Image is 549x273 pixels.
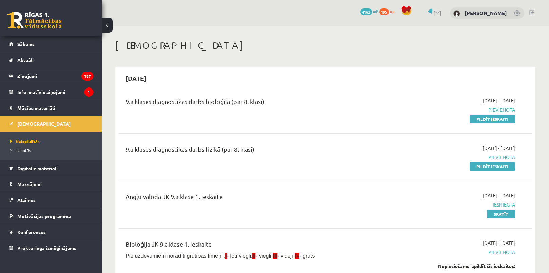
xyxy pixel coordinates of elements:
[126,97,382,110] div: 9.a klases diagnostikas darbs bioloģijā (par 8. klasi)
[17,229,46,235] span: Konferences
[17,68,93,84] legend: Ziņojumi
[379,8,389,15] span: 195
[482,144,515,152] span: [DATE] - [DATE]
[295,253,299,259] span: IV
[9,160,93,176] a: Digitālie materiāli
[10,138,95,144] a: Neizpildītās
[17,121,71,127] span: [DEMOGRAPHIC_DATA]
[126,192,382,204] div: Angļu valoda JK 9.a klase 1. ieskaite
[225,253,227,259] span: I
[482,192,515,199] span: [DATE] - [DATE]
[273,253,277,259] span: III
[392,154,515,161] span: Pievienota
[126,144,382,157] div: 9.a klases diagnostikas darbs fizikā (par 8. klasi)
[17,41,35,47] span: Sākums
[453,10,460,17] img: Šarlote Eva Eihmane
[17,176,93,192] legend: Maksājumi
[9,176,93,192] a: Maksājumi
[470,162,515,171] a: Pildīt ieskaiti
[487,210,515,218] a: Skatīt
[482,97,515,104] span: [DATE] - [DATE]
[392,201,515,208] span: Iesniegta
[115,40,535,51] h1: [DEMOGRAPHIC_DATA]
[379,8,398,14] a: 195 xp
[81,72,93,81] i: 187
[17,245,76,251] span: Proktoringa izmēģinājums
[17,165,58,171] span: Digitālie materiāli
[119,70,153,86] h2: [DATE]
[10,147,95,153] a: Izlabotās
[390,8,394,14] span: xp
[360,8,378,14] a: 4163 mP
[9,208,93,224] a: Motivācijas programma
[465,9,507,16] a: [PERSON_NAME]
[17,84,93,100] legend: Informatīvie ziņojumi
[9,100,93,116] a: Mācību materiāli
[10,139,40,144] span: Neizpildītās
[17,57,34,63] span: Aktuāli
[10,148,31,153] span: Izlabotās
[17,197,36,203] span: Atzīmes
[9,116,93,132] a: [DEMOGRAPHIC_DATA]
[373,8,378,14] span: mP
[84,87,93,97] i: 1
[7,12,62,29] a: Rīgas 1. Tālmācības vidusskola
[9,52,93,68] a: Aktuāli
[9,192,93,208] a: Atzīmes
[9,68,93,84] a: Ziņojumi187
[9,224,93,240] a: Konferences
[9,36,93,52] a: Sākums
[470,115,515,123] a: Pildīt ieskaiti
[252,253,255,259] span: II
[392,106,515,113] span: Pievienota
[17,213,71,219] span: Motivācijas programma
[126,239,382,252] div: Bioloģija JK 9.a klase 1. ieskaite
[392,249,515,256] span: Pievienota
[126,253,315,259] span: Pie uzdevumiem norādīti grūtības līmeņi : - ļoti viegli, - viegli, - vidēji, - grūts
[392,262,515,270] div: Nepieciešams izpildīt šīs ieskaites:
[482,239,515,247] span: [DATE] - [DATE]
[17,105,55,111] span: Mācību materiāli
[9,84,93,100] a: Informatīvie ziņojumi1
[360,8,372,15] span: 4163
[9,240,93,256] a: Proktoringa izmēģinājums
